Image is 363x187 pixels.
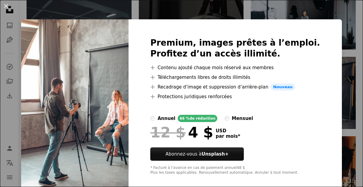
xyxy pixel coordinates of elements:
button: Abonnez-vous àUnsplash+ [150,147,244,161]
span: USD [216,128,240,134]
strong: Unsplash+ [202,151,229,157]
li: Contenu ajouté chaque mois réservé aux membres [150,64,320,71]
div: * Facturé à l’avance en cas de paiement annuel 48 $ Plus les taxes applicables. Renouvellement au... [150,166,320,175]
div: annuel [158,115,175,122]
div: 4 $ [150,124,213,140]
input: annuel66 %de réduction [150,116,155,121]
h2: Premium, images prêtes à l’emploi. Profitez d’un accès illimité. [150,37,320,59]
span: 12 $ [150,124,186,140]
div: 66 % de réduction [178,115,217,122]
li: Recadrage d’image et suppression d’arrière-plan [150,83,320,91]
input: mensuel [224,116,229,121]
li: Téléchargements libres de droits illimités [150,74,320,81]
span: par mois * [216,134,240,139]
span: Nouveau [271,83,295,91]
div: mensuel [232,115,253,122]
li: Protections juridiques renforcées [150,93,320,100]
